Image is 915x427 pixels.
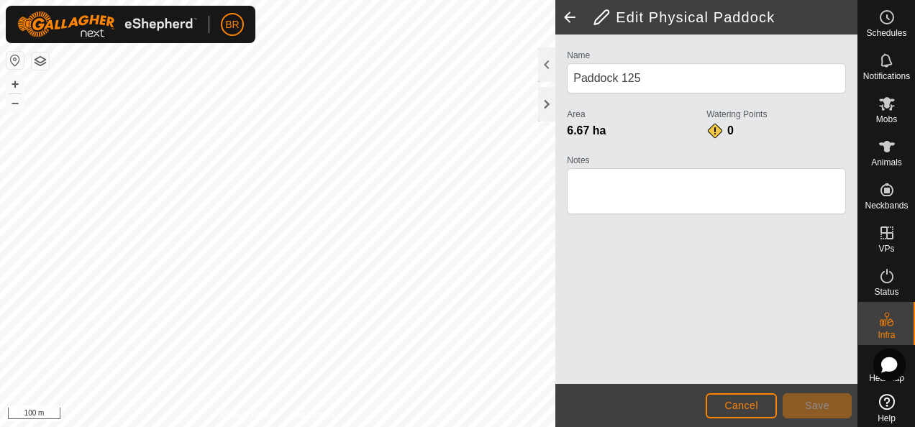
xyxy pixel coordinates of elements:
[32,52,49,70] button: Map Layers
[783,393,852,418] button: Save
[706,108,846,121] label: Watering Points
[869,374,904,382] span: Heatmap
[706,393,777,418] button: Cancel
[6,75,24,93] button: +
[805,400,829,411] span: Save
[6,94,24,111] button: –
[878,414,896,423] span: Help
[865,201,908,210] span: Neckbands
[567,154,846,167] label: Notes
[225,17,239,32] span: BR
[17,12,197,37] img: Gallagher Logo
[292,408,334,421] a: Contact Us
[6,52,24,69] button: Reset Map
[567,108,706,121] label: Area
[871,158,902,167] span: Animals
[878,244,894,253] span: VPs
[863,72,910,81] span: Notifications
[866,29,906,37] span: Schedules
[593,9,857,26] h2: Edit Physical Paddock
[878,331,895,339] span: Infra
[874,288,898,296] span: Status
[567,124,606,137] span: 6.67 ha
[567,49,846,62] label: Name
[724,400,758,411] span: Cancel
[876,115,897,124] span: Mobs
[221,408,275,421] a: Privacy Policy
[727,124,734,137] span: 0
